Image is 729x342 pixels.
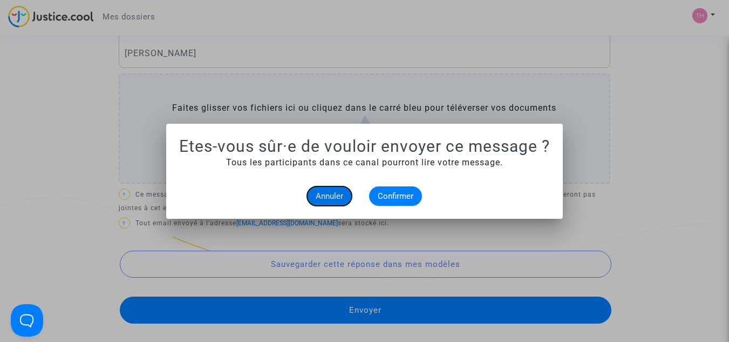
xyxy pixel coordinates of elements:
button: Confirmer [369,186,422,206]
span: Confirmer [378,191,413,201]
button: Annuler [307,186,352,206]
iframe: Help Scout Beacon - Open [11,304,43,337]
span: Tous les participants dans ce canal pourront lire votre message. [226,157,503,167]
span: Annuler [316,191,343,201]
h1: Etes-vous sûr·e de vouloir envoyer ce message ? [179,137,550,156]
